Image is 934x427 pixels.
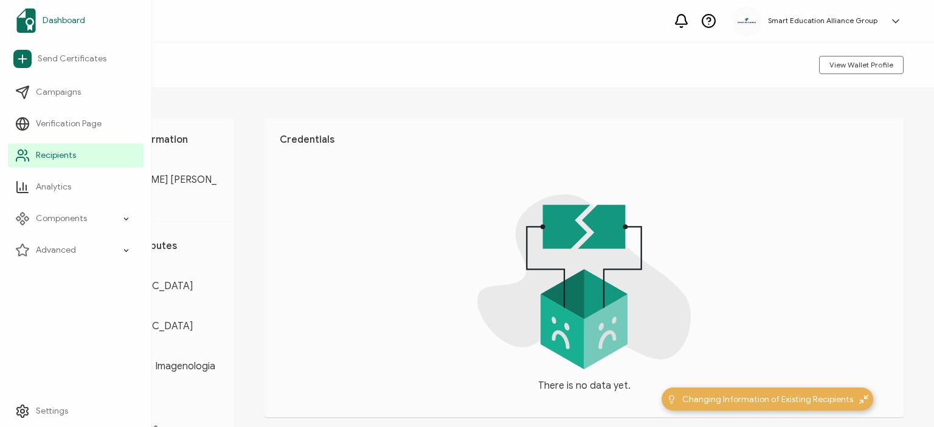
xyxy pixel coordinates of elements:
h1: Custom Attributes [91,240,219,252]
a: Recipients [8,143,144,168]
h1: Credentials [280,134,888,146]
a: Dashboard [8,4,144,38]
a: Settings [8,399,144,423]
button: View Wallet Profile [819,56,904,74]
span: Components [36,213,87,225]
span: [DATE] [91,400,219,412]
a: Campaigns [8,80,144,104]
img: nodata.svg [477,194,691,369]
h1: Personal Information [91,134,219,146]
span: [GEOGRAPHIC_DATA] [91,280,219,292]
a: Verification Page [8,112,144,136]
p: Add email [91,210,219,221]
iframe: Chat Widget [873,369,934,427]
a: Analytics [8,175,144,199]
span: View Wallet Profile [829,61,893,69]
span: PaisU3 [91,304,219,314]
img: minimize-icon.svg [859,395,868,404]
span: Advanced [36,244,76,256]
span: TituloU3 [91,344,219,354]
img: sertifier-logomark-colored.svg [16,9,36,33]
span: [GEOGRAPHIC_DATA] [91,320,219,332]
span: There is no data yet. [538,378,631,393]
span: Settings [36,405,68,417]
span: Send Certificates [38,53,106,65]
span: Universidad3 [91,264,219,274]
span: Analytics [36,181,71,193]
span: Verification Page [36,118,102,130]
span: Mes-AnnoU3 [91,384,219,394]
span: Campaigns [36,86,81,98]
span: [PERSON_NAME] [PERSON_NAME] [91,174,219,198]
span: FULL NAME: [91,158,219,168]
span: Recipients [36,149,76,162]
span: Dashboard [43,15,85,27]
span: Changing Information of Existing Recipients [682,393,853,406]
img: 111c7b32-d500-4ce1-86d1-718dc6ccd280.jpg [738,17,756,25]
span: Licenciada en Imagenologia [91,360,219,372]
h5: Smart Education Alliance Group [768,16,877,25]
a: Send Certificates [8,45,144,73]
